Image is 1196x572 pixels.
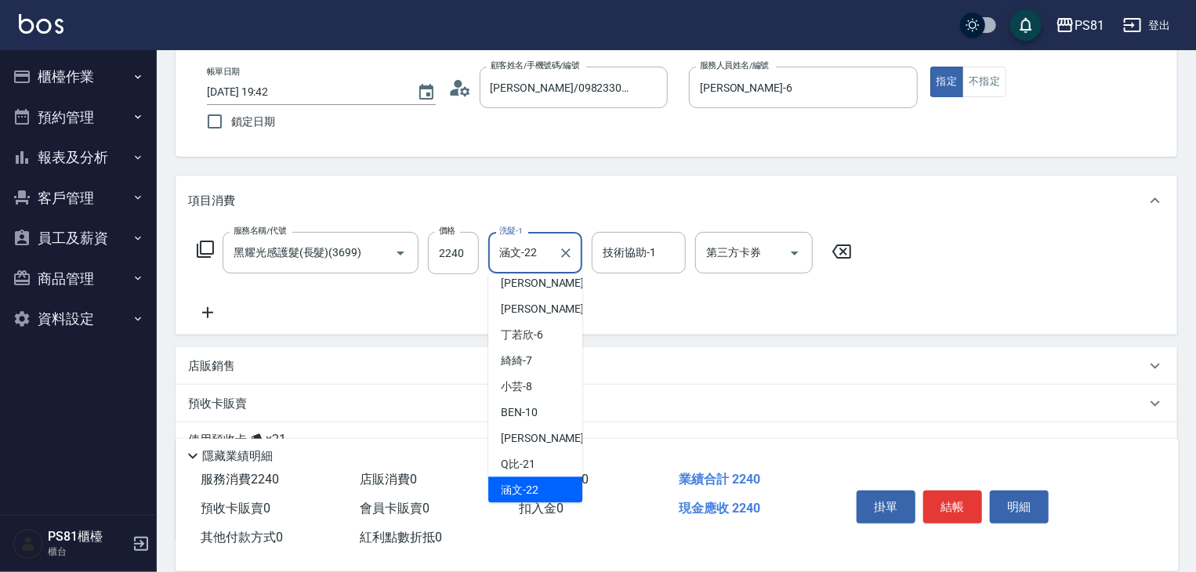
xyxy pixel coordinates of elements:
[1010,9,1042,41] button: save
[6,259,150,299] button: 商品管理
[6,56,150,97] button: 櫃檯作業
[679,472,760,487] span: 業績合計 2240
[700,60,769,71] label: 服務人員姓名/編號
[6,137,150,178] button: 報表及分析
[188,432,247,455] p: 使用預收卡
[231,114,275,130] span: 鎖定日期
[782,241,807,266] button: Open
[188,396,247,412] p: 預收卡販賣
[1049,9,1111,42] button: PS81
[923,491,982,523] button: 結帳
[360,501,429,516] span: 會員卡販賣 0
[501,275,593,291] span: [PERSON_NAME] -3
[501,456,535,472] span: Q比 -21
[520,501,564,516] span: 扣入金 0
[176,347,1177,385] div: 店販銷售
[188,193,235,209] p: 項目消費
[266,432,286,455] span: x21
[201,472,279,487] span: 服務消費 2240
[990,491,1049,523] button: 明細
[360,472,417,487] span: 店販消費 0
[6,218,150,259] button: 員工及薪資
[501,327,543,343] span: 丁若欣 -6
[491,60,580,71] label: 顧客姓名/手機號碼/編號
[501,353,532,369] span: 綺綺 -7
[234,225,286,237] label: 服務名稱/代號
[1075,16,1104,35] div: PS81
[207,66,240,78] label: 帳單日期
[202,448,273,465] p: 隱藏業績明細
[360,530,442,545] span: 紅利點數折抵 0
[501,430,600,447] span: [PERSON_NAME] -20
[188,358,235,375] p: 店販銷售
[176,422,1177,465] div: 使用預收卡x21
[501,301,593,317] span: [PERSON_NAME] -5
[201,530,283,545] span: 其他付款方式 0
[388,241,413,266] button: Open
[501,404,538,421] span: BEN -10
[962,67,1006,97] button: 不指定
[679,501,760,516] span: 現金應收 2240
[201,501,270,516] span: 預收卡販賣 0
[408,74,445,111] button: Choose date, selected date is 2025-10-10
[439,225,455,237] label: 價格
[207,79,401,105] input: YYYY/MM/DD hh:mm
[857,491,915,523] button: 掛單
[48,545,128,559] p: 櫃台
[176,385,1177,422] div: 預收卡販賣
[501,482,538,498] span: 涵文 -22
[499,225,523,237] label: 洗髮-1
[19,14,63,34] img: Logo
[13,528,44,559] img: Person
[6,178,150,219] button: 客戶管理
[501,378,532,395] span: 小芸 -8
[930,67,964,97] button: 指定
[6,97,150,138] button: 預約管理
[48,529,128,545] h5: PS81櫃檯
[555,242,577,264] button: Clear
[1117,11,1177,40] button: 登出
[176,176,1177,226] div: 項目消費
[6,299,150,339] button: 資料設定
